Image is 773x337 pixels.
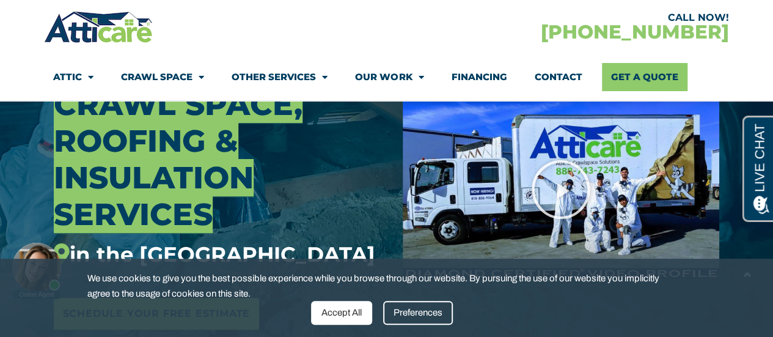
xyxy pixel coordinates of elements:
a: Other Services [232,63,328,91]
div: CALL NOW! [386,13,728,23]
a: Attic [53,63,93,91]
a: Get A Quote [602,63,687,91]
a: Our Work [355,63,423,91]
div: Play Video [530,159,592,220]
span: Opens a chat window [30,10,98,25]
span: Insulation Services [54,159,254,233]
a: Contact [534,63,582,91]
span: Attic, Crawl space, Roofing & [54,49,412,160]
a: Crawl Space [121,63,204,91]
iframe: To enrich screen reader interactions, please activate Accessibility in Grammarly extension settings [6,239,67,300]
span: We use cookies to give you the best possible experience while you browse through our website. By ... [87,271,676,301]
h3: Professional [54,50,385,267]
a: Financing [451,63,507,91]
div: in the [GEOGRAPHIC_DATA] [54,242,385,267]
nav: Menu [53,63,719,91]
div: Accept All [311,301,372,325]
div: Preferences [383,301,453,325]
